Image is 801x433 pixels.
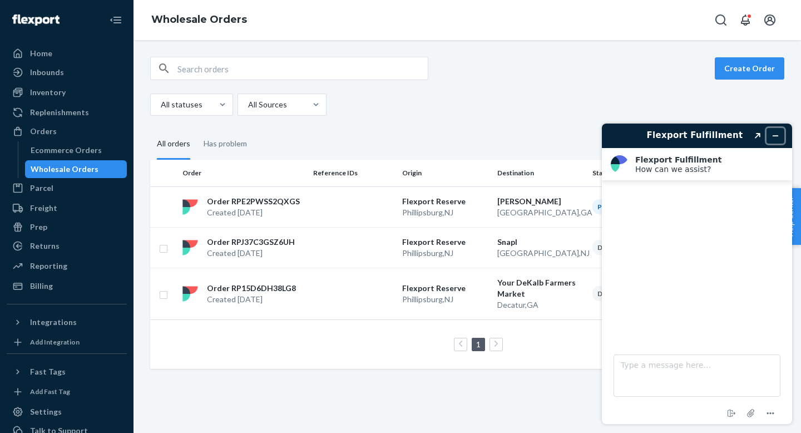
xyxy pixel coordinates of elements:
[31,145,102,156] div: Ecommerce Orders
[25,141,127,159] a: Ecommerce Orders
[30,183,53,194] div: Parcel
[30,87,66,98] div: Inventory
[207,196,300,207] p: Order RPE2PWSS2QXGS
[31,164,98,175] div: Wholesale Orders
[7,363,127,381] button: Fast Tags
[30,260,67,272] div: Reporting
[30,281,53,292] div: Billing
[7,179,127,197] a: Parcel
[402,283,488,294] p: Flexport Reserve
[710,9,732,31] button: Open Search Box
[497,237,584,248] p: Snapl
[30,240,60,252] div: Returns
[7,218,127,236] a: Prep
[7,83,127,101] a: Inventory
[30,107,89,118] div: Replenishments
[12,14,60,26] img: Flexport logo
[715,57,784,80] button: Create Order
[497,196,584,207] p: [PERSON_NAME]
[497,277,584,299] p: Your DeKalb Farmers Market
[588,160,677,186] th: Status
[7,45,127,62] a: Home
[30,317,77,328] div: Integrations
[30,222,47,233] div: Prep
[182,240,198,255] img: flexport logo
[734,9,756,31] button: Open notifications
[7,63,127,81] a: Inbounds
[7,237,127,255] a: Returns
[402,207,488,218] p: Phillipsburg , NJ
[493,160,588,186] th: Destination
[30,48,52,59] div: Home
[30,67,64,78] div: Inbounds
[182,199,198,215] img: flexport logo
[474,339,483,349] a: Page 1 is your current page
[204,129,247,158] div: Has problem
[7,104,127,121] a: Replenishments
[160,99,161,110] input: All statuses
[30,126,57,137] div: Orders
[398,160,493,186] th: Origin
[207,207,300,218] p: Created [DATE]
[178,160,309,186] th: Order
[7,257,127,275] a: Reporting
[105,9,127,31] button: Close Navigation
[7,385,127,398] a: Add Fast Tag
[497,299,584,311] p: Decatur , GA
[30,387,70,396] div: Add Fast Tag
[207,248,295,259] p: Created [DATE]
[25,160,127,178] a: Wholesale Orders
[142,4,256,36] ol: breadcrumbs
[497,248,584,259] p: [GEOGRAPHIC_DATA] , NJ
[592,199,651,214] div: Processing
[7,122,127,140] a: Orders
[30,406,62,417] div: Settings
[207,237,295,248] p: Order RPJ37C3GSZ6UH
[402,248,488,259] p: Phillipsburg , NJ
[177,57,428,80] input: Search orders
[30,203,57,214] div: Freight
[30,337,80,347] div: Add Integration
[247,99,248,110] input: All Sources
[497,207,584,218] p: [GEOGRAPHIC_DATA] , GA
[309,160,398,186] th: Reference IDs
[7,313,127,331] button: Integrations
[151,13,247,26] a: Wholesale Orders
[207,283,296,294] p: Order RP15D6DH38LG8
[759,9,781,31] button: Open account menu
[593,115,801,433] iframe: Find more information here
[30,366,66,377] div: Fast Tags
[26,8,49,18] span: Chat
[207,294,296,305] p: Created [DATE]
[157,129,190,160] div: All orders
[402,237,488,248] p: Flexport Reserve
[402,294,488,305] p: Phillipsburg , NJ
[7,403,127,421] a: Settings
[592,240,629,255] div: Draft
[402,196,488,207] p: Flexport Reserve
[7,199,127,217] a: Freight
[7,277,127,295] a: Billing
[592,286,629,301] div: Draft
[182,286,198,302] img: flexport logo
[7,336,127,349] a: Add Integration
